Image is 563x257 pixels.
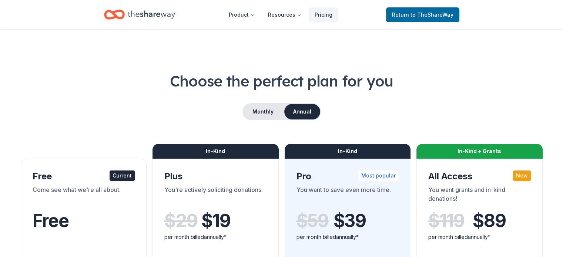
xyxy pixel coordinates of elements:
[428,170,531,182] div: All Access
[164,170,267,182] div: Plus
[358,170,399,181] div: Most popular
[104,6,175,23] a: Home
[309,7,338,22] a: Pricing
[33,170,135,182] div: Free
[164,233,267,241] div: per month billed annually*
[386,7,459,22] a: Returnto TheShareWay
[296,170,399,182] div: Pro
[110,170,135,181] div: Current
[18,71,545,91] h1: Choose the perfect plan for you
[223,6,338,23] nav: Main
[262,7,307,22] button: Resources
[201,210,230,231] span: $ 19
[223,7,261,22] button: Product
[410,11,453,18] span: to TheShareWay
[334,210,366,231] span: $ 39
[284,104,320,119] button: Annual
[513,170,531,181] div: New
[33,210,69,231] span: Free
[296,233,399,241] div: per month billed annually*
[164,185,267,206] div: You're actively soliciting donations.
[153,144,279,159] div: In-Kind
[428,185,531,206] div: You want grants and in-kind donations!
[392,10,453,19] span: Return
[285,144,411,159] div: In-Kind
[473,210,506,231] span: $ 89
[33,185,135,206] div: Come see what we're all about.
[243,104,283,119] button: Monthly
[428,233,531,241] div: per month billed annually*
[296,185,399,206] div: You want to save even more time.
[416,144,543,159] div: In-Kind + Grants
